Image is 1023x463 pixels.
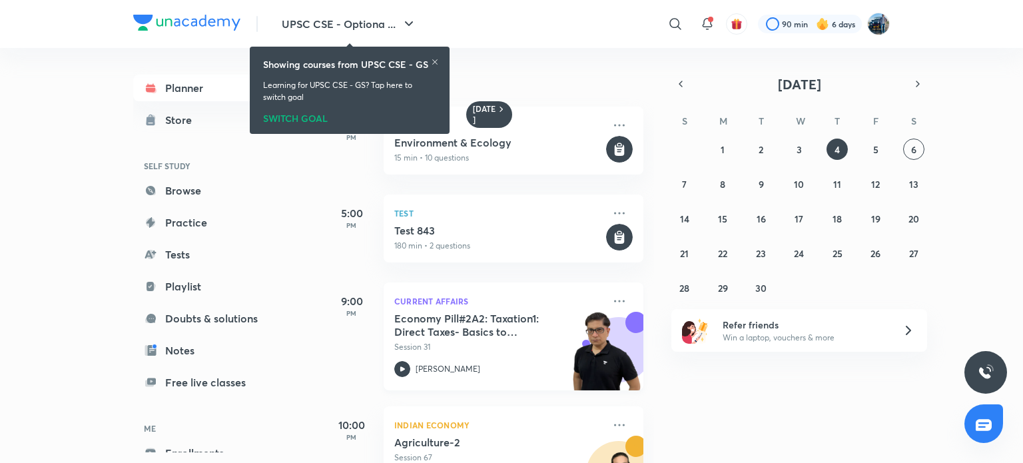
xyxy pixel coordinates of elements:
[908,213,919,225] abbr: September 20, 2025
[133,369,288,396] a: Free live classes
[865,208,886,229] button: September 19, 2025
[978,364,994,380] img: ttu
[394,224,603,237] h5: Test 843
[394,136,603,149] h5: Environment & Ecology
[674,277,695,298] button: September 28, 2025
[789,173,810,195] button: September 10, 2025
[827,208,848,229] button: September 18, 2025
[903,173,924,195] button: September 13, 2025
[721,143,725,156] abbr: September 1, 2025
[674,173,695,195] button: September 7, 2025
[794,178,804,191] abbr: September 10, 2025
[751,173,772,195] button: September 9, 2025
[680,213,689,225] abbr: September 14, 2025
[909,178,918,191] abbr: September 13, 2025
[759,143,763,156] abbr: September 2, 2025
[794,247,804,260] abbr: September 24, 2025
[133,155,288,177] h6: SELF STUDY
[263,57,428,71] h6: Showing courses from UPSC CSE - GS
[873,143,878,156] abbr: September 5, 2025
[674,242,695,264] button: September 21, 2025
[903,208,924,229] button: September 20, 2025
[274,11,425,37] button: UPSC CSE - Optiona ...
[394,205,603,221] p: Test
[680,247,689,260] abbr: September 21, 2025
[911,115,916,127] abbr: Saturday
[133,107,288,133] a: Store
[778,75,821,93] span: [DATE]
[682,317,709,344] img: referral
[726,13,747,35] button: avatar
[712,242,733,264] button: September 22, 2025
[712,173,733,195] button: September 8, 2025
[833,247,843,260] abbr: September 25, 2025
[903,139,924,160] button: September 6, 2025
[133,15,240,31] img: Company Logo
[871,178,880,191] abbr: September 12, 2025
[789,139,810,160] button: September 3, 2025
[751,242,772,264] button: September 23, 2025
[325,417,378,433] h5: 10:00
[133,75,288,101] a: Planner
[133,15,240,34] a: Company Logo
[394,341,603,353] p: Session 31
[682,115,687,127] abbr: Sunday
[718,247,727,260] abbr: September 22, 2025
[759,115,764,127] abbr: Tuesday
[473,104,496,125] h6: [DATE]
[833,213,842,225] abbr: September 18, 2025
[865,173,886,195] button: September 12, 2025
[133,209,288,236] a: Practice
[133,177,288,204] a: Browse
[325,205,378,221] h5: 5:00
[751,208,772,229] button: September 16, 2025
[756,247,766,260] abbr: September 23, 2025
[797,143,802,156] abbr: September 3, 2025
[394,152,603,164] p: 15 min • 10 questions
[816,17,829,31] img: streak
[795,213,803,225] abbr: September 17, 2025
[871,213,880,225] abbr: September 19, 2025
[833,178,841,191] abbr: September 11, 2025
[723,332,886,344] p: Win a laptop, vouchers & more
[394,417,603,433] p: Indian Economy
[712,208,733,229] button: September 15, 2025
[133,417,288,440] h6: ME
[751,277,772,298] button: September 30, 2025
[835,143,840,156] abbr: September 4, 2025
[827,173,848,195] button: September 11, 2025
[903,242,924,264] button: September 27, 2025
[165,112,200,128] div: Store
[690,75,908,93] button: [DATE]
[789,208,810,229] button: September 17, 2025
[133,337,288,364] a: Notes
[757,213,766,225] abbr: September 16, 2025
[723,318,886,332] h6: Refer friends
[720,178,725,191] abbr: September 8, 2025
[325,293,378,309] h5: 9:00
[325,309,378,317] p: PM
[712,277,733,298] button: September 29, 2025
[416,363,480,375] p: [PERSON_NAME]
[719,115,727,127] abbr: Monday
[133,241,288,268] a: Tests
[865,139,886,160] button: September 5, 2025
[325,221,378,229] p: PM
[911,143,916,156] abbr: September 6, 2025
[867,13,890,35] img: I A S babu
[755,282,767,294] abbr: September 30, 2025
[835,115,840,127] abbr: Thursday
[394,436,560,449] h5: Agriculture-2
[759,178,764,191] abbr: September 9, 2025
[682,178,687,191] abbr: September 7, 2025
[718,213,727,225] abbr: September 15, 2025
[394,293,603,309] p: Current Affairs
[909,247,918,260] abbr: September 27, 2025
[712,139,733,160] button: September 1, 2025
[731,18,743,30] img: avatar
[133,305,288,332] a: Doubts & solutions
[796,115,805,127] abbr: Wednesday
[344,75,657,91] h4: [DATE]
[394,240,603,252] p: 180 min • 2 questions
[718,282,728,294] abbr: September 29, 2025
